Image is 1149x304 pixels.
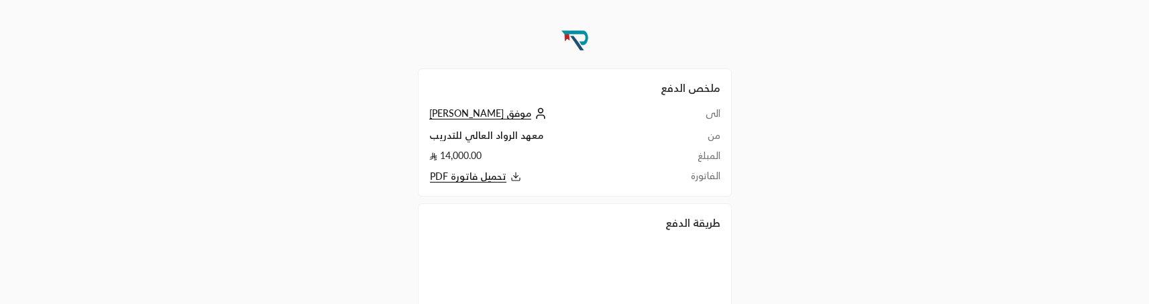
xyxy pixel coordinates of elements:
[663,169,720,185] td: الفاتورة
[663,107,720,129] td: الى
[663,149,720,169] td: المبلغ
[429,107,531,119] span: موفق [PERSON_NAME]
[429,129,663,149] td: معهد الرواد العالي للتدريب
[557,21,593,58] img: Company Logo
[429,169,663,185] button: تحميل فاتورة PDF
[430,170,506,183] span: تحميل فاتورة PDF
[429,215,720,231] div: طريقة الدفع
[663,129,720,149] td: من
[429,107,550,119] a: موفق [PERSON_NAME]
[429,149,663,169] td: 14,000.00
[429,80,720,96] h2: ملخص الدفع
